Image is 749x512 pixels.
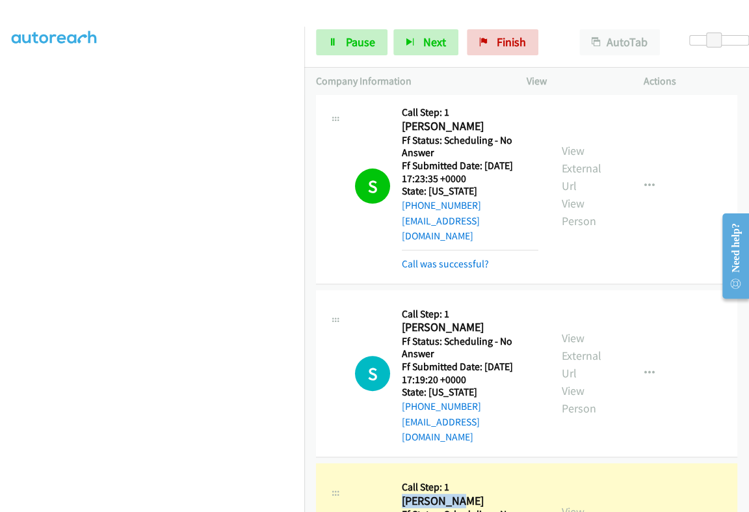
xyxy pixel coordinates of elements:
h5: Call Step: 1 [402,106,538,119]
h5: State: [US_STATE] [402,185,538,198]
h2: [PERSON_NAME] [402,320,538,335]
p: View [527,74,620,89]
a: [PHONE_NUMBER] [402,199,481,211]
a: [EMAIL_ADDRESS][DOMAIN_NAME] [402,215,480,243]
button: Next [393,29,458,55]
h5: Ff Status: Scheduling - No Answer [402,335,538,360]
p: Company Information [316,74,503,89]
a: Call was successful? [402,258,489,270]
span: Pause [346,34,375,49]
h5: Ff Submitted Date: [DATE] 17:23:35 +0000 [402,159,538,185]
iframe: Resource Center [711,204,749,308]
h5: State: [US_STATE] [402,386,538,399]
button: AutoTab [579,29,660,55]
h5: Ff Submitted Date: [DATE] 17:19:20 +0000 [402,360,538,386]
p: Actions [644,74,737,89]
h5: Ff Status: Scheduling - No Answer [402,134,538,159]
a: Finish [467,29,538,55]
h2: [PERSON_NAME] [402,119,538,134]
h1: S [355,168,390,204]
a: View Person [562,196,596,228]
a: View External Url [562,143,601,193]
a: View Person [562,383,596,416]
span: Next [423,34,446,49]
a: Pause [316,29,388,55]
h5: Call Step: 1 [402,308,538,321]
a: [PHONE_NUMBER] [402,400,481,412]
span: Finish [497,34,526,49]
h1: S [355,356,390,391]
h5: Call Step: 1 [402,481,538,494]
a: View External Url [562,330,601,381]
a: [EMAIL_ADDRESS][DOMAIN_NAME] [402,416,480,444]
h2: [PERSON_NAME] [402,494,538,509]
